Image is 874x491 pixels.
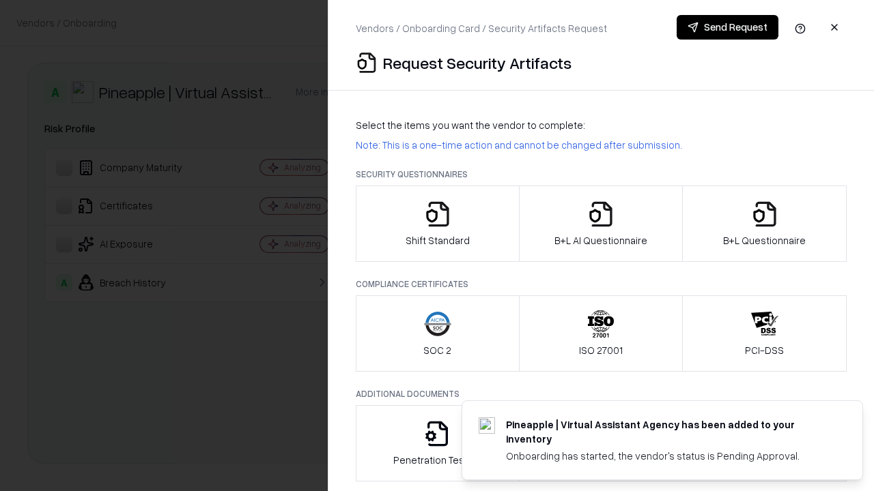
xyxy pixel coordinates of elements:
[745,343,784,357] p: PCI-DSS
[423,343,451,357] p: SOC 2
[356,21,607,35] p: Vendors / Onboarding Card / Security Artifacts Request
[554,233,647,248] p: B+L AI Questionnaire
[519,295,683,372] button: ISO 27001
[506,449,830,463] div: Onboarding has started, the vendor's status is Pending Approval.
[356,295,520,372] button: SOC 2
[723,233,806,248] p: B+L Questionnaire
[356,278,847,290] p: Compliance Certificates
[356,185,520,262] button: Shift Standard
[682,185,847,262] button: B+L Questionnaire
[356,118,847,132] p: Select the items you want the vendor to complete:
[356,138,847,152] p: Note: This is a one-time action and cannot be changed after submission.
[356,168,847,180] p: Security Questionnaires
[479,417,495,434] img: trypineapple.com
[383,52,572,74] p: Request Security Artifacts
[677,15,778,40] button: Send Request
[356,405,520,481] button: Penetration Testing
[356,388,847,400] p: Additional Documents
[406,233,470,248] p: Shift Standard
[682,295,847,372] button: PCI-DSS
[579,343,623,357] p: ISO 27001
[393,453,481,467] p: Penetration Testing
[519,185,683,262] button: B+L AI Questionnaire
[506,417,830,446] div: Pineapple | Virtual Assistant Agency has been added to your inventory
